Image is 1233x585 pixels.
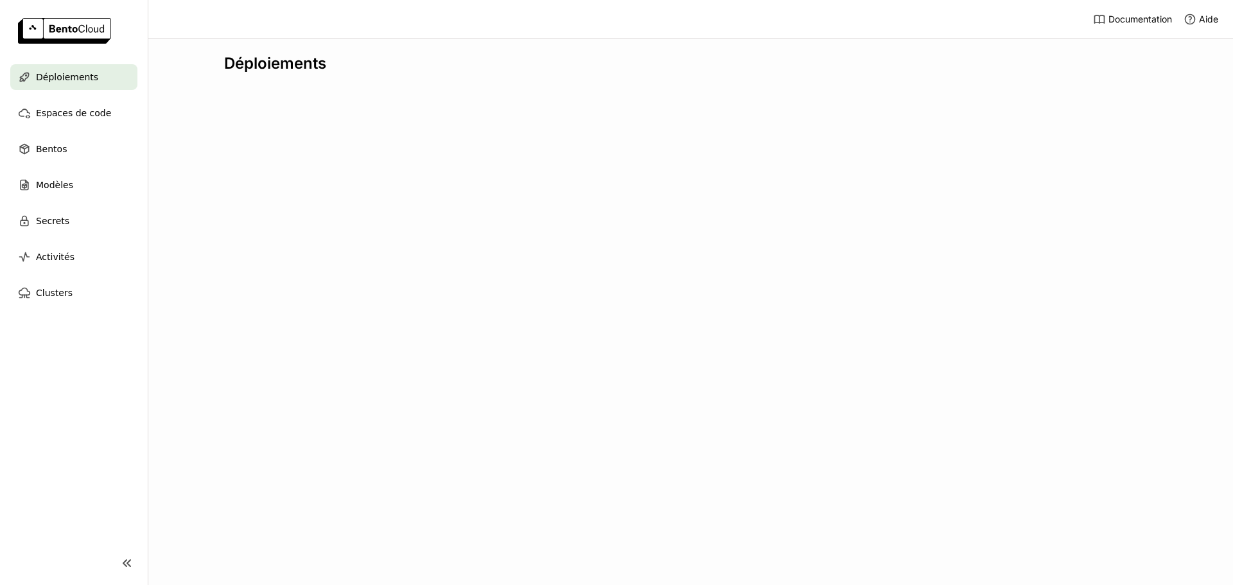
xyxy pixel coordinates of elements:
[10,172,137,198] a: Modèles
[36,249,74,265] span: Activités
[1199,13,1218,25] span: Aide
[36,213,69,229] span: Secrets
[36,177,73,193] span: Modèles
[36,105,111,121] span: Espaces de code
[36,69,98,85] span: Déploiements
[224,54,1157,73] div: Déploiements
[10,208,137,234] a: Secrets
[18,18,111,44] img: logo
[10,280,137,306] a: Clusters
[1108,13,1172,25] span: Documentation
[36,141,67,157] span: Bentos
[36,285,73,301] span: Clusters
[10,244,137,270] a: Activités
[1093,13,1172,26] a: Documentation
[1184,13,1218,26] div: Aide
[10,136,137,162] a: Bentos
